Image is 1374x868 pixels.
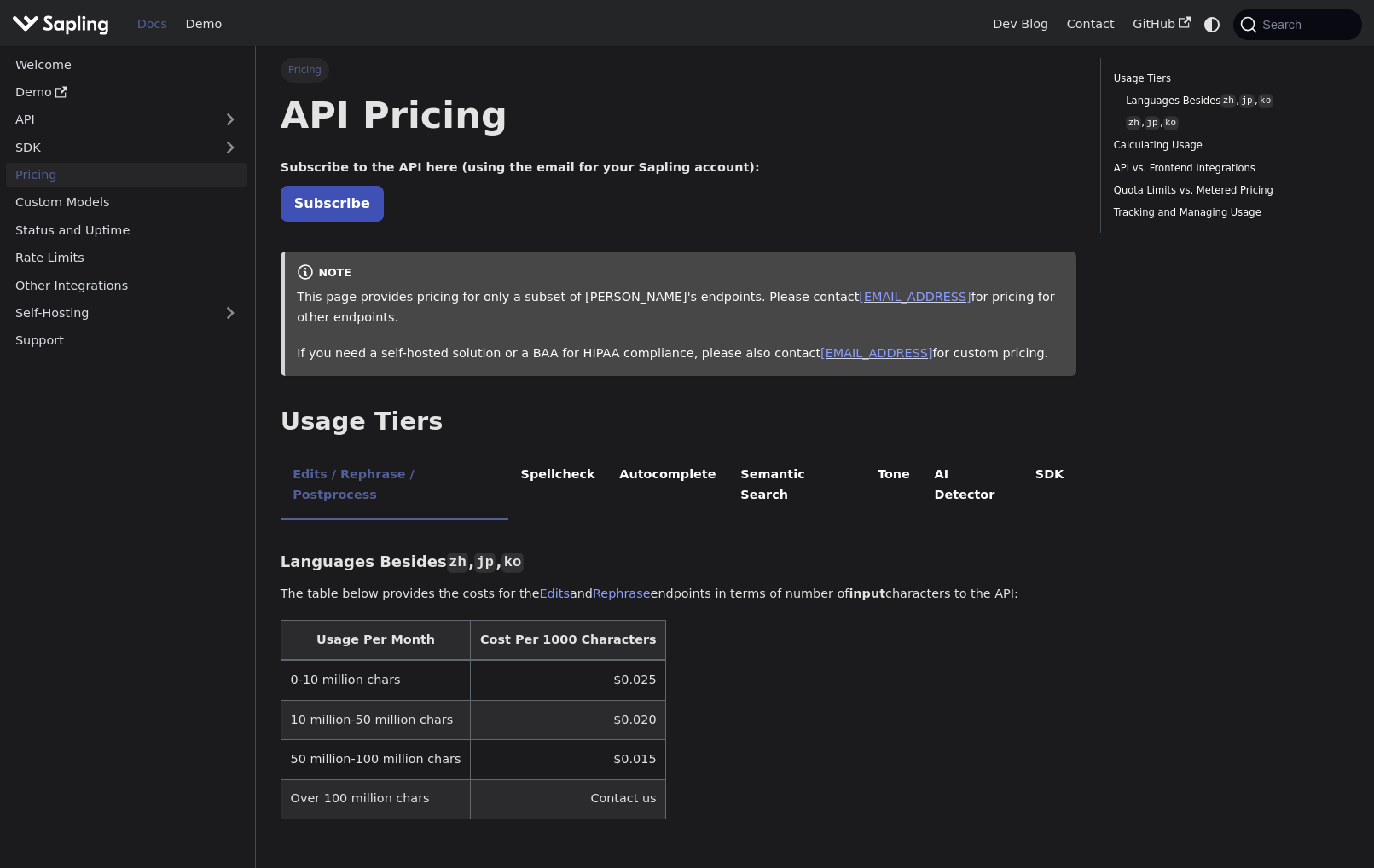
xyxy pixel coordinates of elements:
img: Sapling.ai [12,12,109,37]
a: Docs [128,11,177,38]
span: Search [1257,18,1312,32]
a: Tracking and Managing Usage [1114,205,1343,221]
a: Welcome [6,52,247,77]
td: $0.015 [471,740,666,779]
code: zh [1220,94,1236,108]
th: Usage Per Month [281,621,470,661]
li: AI Detector [922,453,1023,520]
a: API vs. Frontend Integrations [1114,160,1343,176]
a: Calculating Usage [1114,137,1343,153]
a: Pricing [6,163,247,188]
a: [EMAIL_ADDRESS] [820,346,932,360]
div: note [297,263,1064,284]
a: Rephrase [593,587,651,600]
li: Spellcheck [508,453,607,520]
td: $0.020 [471,700,666,739]
a: API [6,107,213,132]
a: Other Integrations [6,273,247,298]
a: Languages Besideszh,jp,ko [1126,93,1337,109]
td: 50 million-100 million chars [281,740,470,779]
span: Pricing [281,58,329,82]
th: Cost Per 1000 Characters [471,621,666,661]
a: Sapling.aiSapling.ai [12,12,115,37]
a: Contact [1058,11,1124,38]
code: ko [501,553,523,573]
a: Edits [540,587,570,600]
code: zh [1126,116,1141,130]
a: GitHub [1123,11,1199,38]
a: [EMAIL_ADDRESS] [859,290,971,304]
p: The table below provides the costs for the and endpoints in terms of number of characters to the ... [281,584,1076,605]
a: SDK [6,135,213,159]
button: Search (Command+K) [1233,9,1361,40]
button: Expand sidebar category 'SDK' [213,135,247,159]
li: SDK [1023,453,1075,520]
a: Demo [177,11,231,38]
li: Semantic Search [728,453,866,520]
button: Switch between dark and light mode (currently system mode) [1200,12,1225,37]
a: zh,jp,ko [1126,115,1337,131]
code: ko [1163,116,1179,130]
td: 10 million-50 million chars [281,700,470,739]
code: jp [474,553,496,573]
a: Rate Limits [6,246,247,270]
p: This page provides pricing for only a subset of [PERSON_NAME]'s endpoints. Please contact for pri... [297,287,1064,328]
td: Contact us [471,779,666,819]
a: Custom Models [6,190,247,215]
h3: Languages Besides , , [281,553,1076,572]
a: Demo [6,80,247,105]
h1: API Pricing [281,92,1076,138]
code: zh [447,553,468,573]
li: Edits / Rephrase / Postprocess [281,453,508,520]
a: Self-Hosting [6,301,247,326]
a: Support [6,328,247,353]
h2: Usage Tiers [281,407,1076,437]
li: Autocomplete [607,453,728,520]
code: ko [1258,94,1273,108]
a: Quota Limits vs. Metered Pricing [1114,182,1343,199]
a: Dev Blog [983,11,1057,38]
td: $0.025 [471,660,666,700]
td: 0-10 million chars [281,660,470,700]
p: If you need a self-hosted solution or a BAA for HIPAA compliance, please also contact for custom ... [297,344,1064,364]
strong: Subscribe to the API here (using the email for your Sapling account): [281,160,760,174]
a: Status and Uptime [6,217,247,242]
code: jp [1145,116,1160,130]
a: Subscribe [281,186,384,221]
td: Over 100 million chars [281,779,470,819]
strong: input [849,587,885,600]
li: Tone [866,453,923,520]
button: Expand sidebar category 'API' [213,107,247,132]
nav: Breadcrumbs [281,58,1076,82]
a: Usage Tiers [1114,71,1343,87]
code: jp [1239,94,1255,108]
